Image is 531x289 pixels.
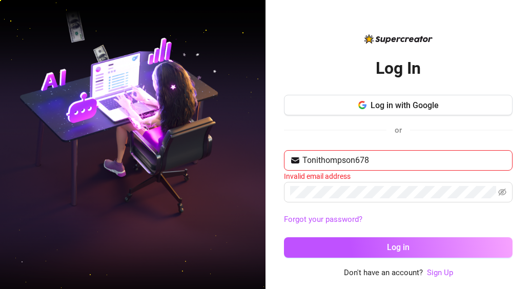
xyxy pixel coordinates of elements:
h2: Log In [376,58,421,79]
a: Sign Up [427,268,453,277]
button: Log in [284,237,513,258]
span: Log in [387,242,410,252]
span: or [395,126,402,135]
a: Sign Up [427,267,453,279]
input: Your email [302,154,506,167]
span: eye-invisible [498,188,506,196]
span: Log in with Google [371,100,439,110]
a: Forgot your password? [284,215,362,224]
img: logo-BBDzfeDw.svg [364,34,433,44]
span: Don't have an account? [344,267,423,279]
a: Forgot your password? [284,214,513,226]
div: Invalid email address [284,171,513,182]
button: Log in with Google [284,95,513,115]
